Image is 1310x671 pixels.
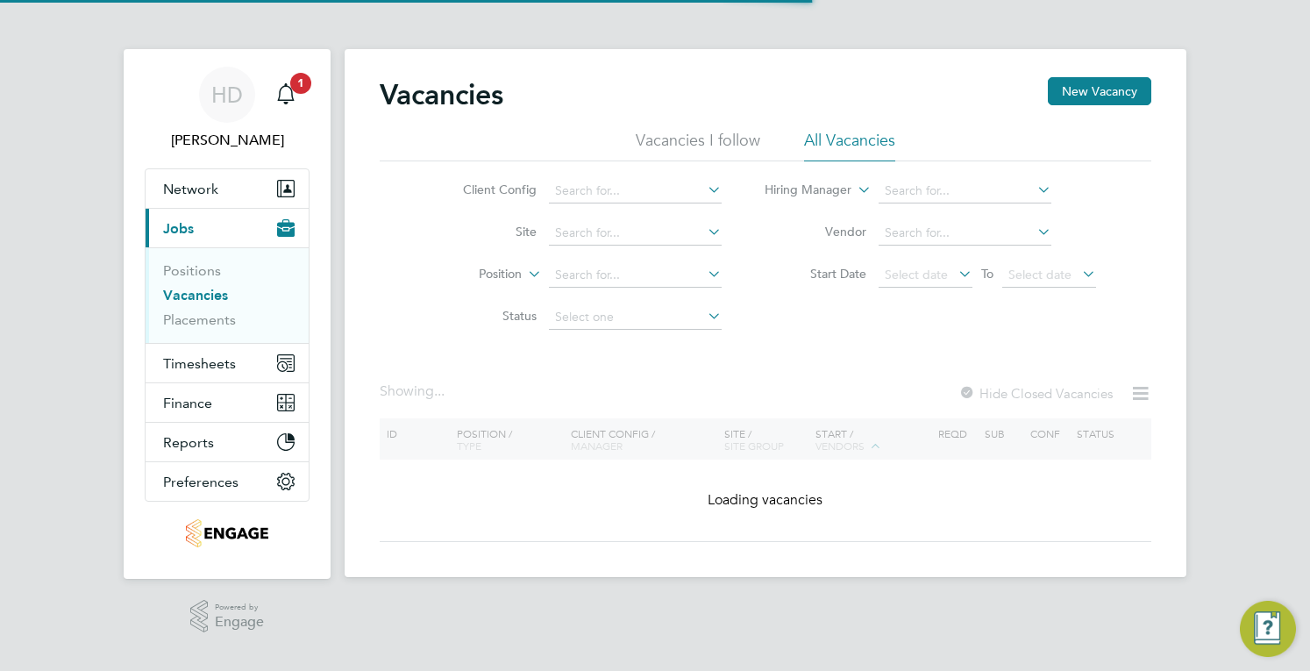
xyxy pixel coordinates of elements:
div: Jobs [146,247,309,343]
nav: Main navigation [124,49,331,579]
input: Search for... [879,179,1051,203]
label: Client Config [436,182,537,197]
span: Network [163,181,218,197]
span: ... [434,382,445,400]
input: Search for... [549,263,722,288]
span: Timesheets [163,355,236,372]
li: Vacancies I follow [636,130,760,161]
label: Start Date [765,266,866,282]
a: 1 [268,67,303,123]
span: To [976,262,999,285]
label: Position [421,266,522,283]
div: Showing [380,382,448,401]
span: Holly Dunnage [145,130,310,151]
span: Engage [215,615,264,630]
label: Hide Closed Vacancies [958,385,1113,402]
a: Placements [163,311,236,328]
button: Engage Resource Center [1240,601,1296,657]
input: Search for... [879,221,1051,246]
span: HD [211,83,243,106]
button: Preferences [146,462,309,501]
button: Reports [146,423,309,461]
a: Powered byEngage [190,600,265,633]
a: Go to home page [145,519,310,547]
label: Status [436,308,537,324]
img: tribuildsolutions-logo-retina.png [186,519,267,547]
span: Reports [163,434,214,451]
button: Timesheets [146,344,309,382]
button: Network [146,169,309,208]
a: HD[PERSON_NAME] [145,67,310,151]
h2: Vacancies [380,77,503,112]
button: Jobs [146,209,309,247]
span: Jobs [163,220,194,237]
input: Search for... [549,179,722,203]
span: Preferences [163,474,239,490]
label: Vendor [765,224,866,239]
span: Powered by [215,600,264,615]
button: New Vacancy [1048,77,1151,105]
input: Search for... [549,221,722,246]
a: Vacancies [163,287,228,303]
span: Finance [163,395,212,411]
span: Select date [1008,267,1071,282]
input: Select one [549,305,722,330]
button: Finance [146,383,309,422]
li: All Vacancies [804,130,895,161]
span: 1 [290,73,311,94]
label: Hiring Manager [751,182,851,199]
label: Site [436,224,537,239]
a: Positions [163,262,221,279]
span: Select date [885,267,948,282]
